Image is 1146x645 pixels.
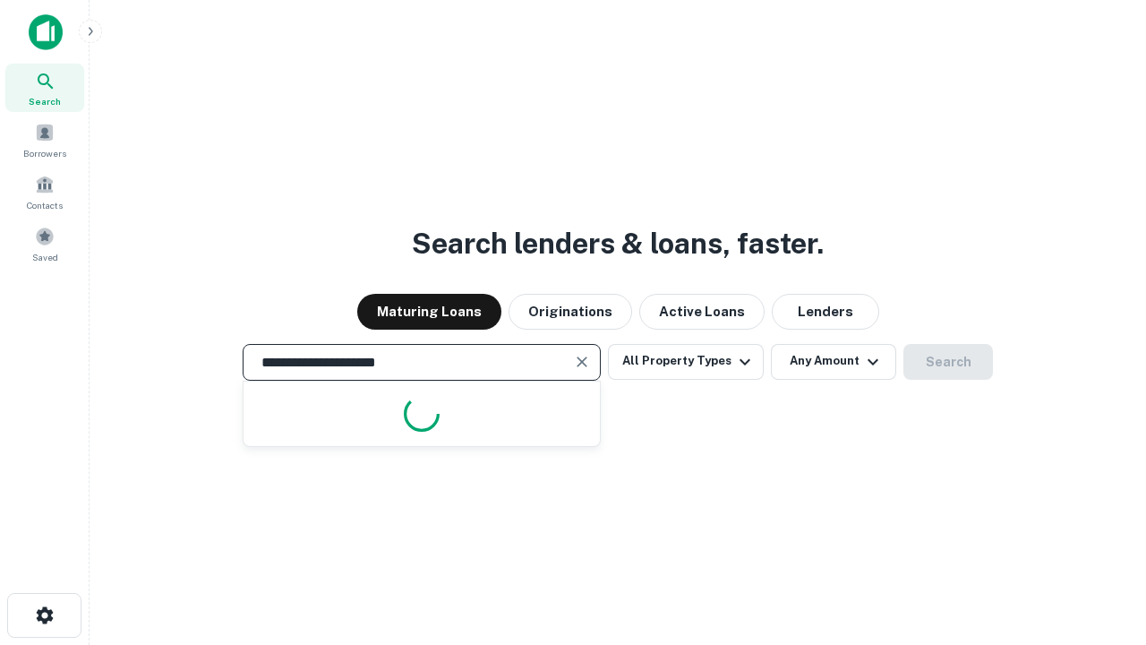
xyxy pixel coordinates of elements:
[772,294,879,330] button: Lenders
[639,294,765,330] button: Active Loans
[357,294,501,330] button: Maturing Loans
[608,344,764,380] button: All Property Types
[771,344,896,380] button: Any Amount
[412,222,824,265] h3: Search lenders & loans, faster.
[509,294,632,330] button: Originations
[5,168,84,216] a: Contacts
[569,349,594,374] button: Clear
[5,116,84,164] a: Borrowers
[29,94,61,108] span: Search
[32,250,58,264] span: Saved
[29,14,63,50] img: capitalize-icon.png
[1056,502,1146,588] iframe: Chat Widget
[5,219,84,268] a: Saved
[5,64,84,112] a: Search
[27,198,63,212] span: Contacts
[23,146,66,160] span: Borrowers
